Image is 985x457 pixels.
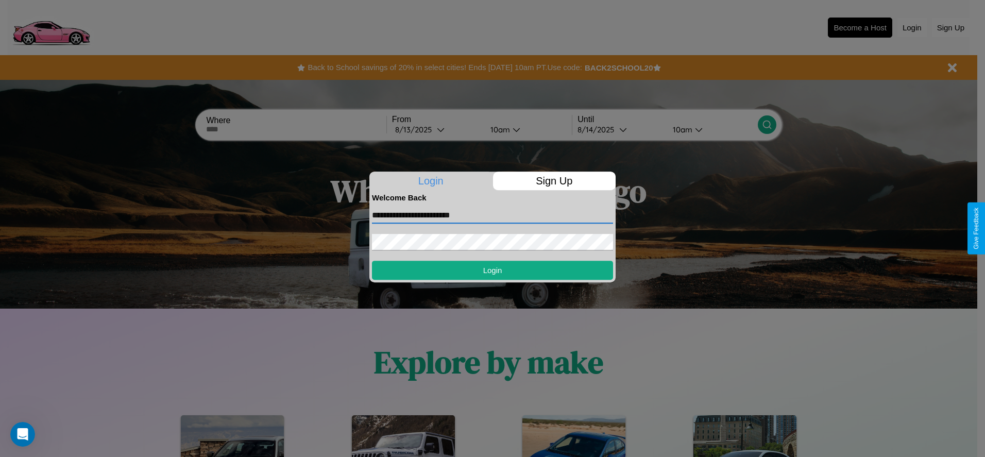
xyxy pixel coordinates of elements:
[10,422,35,447] iframe: Intercom live chat
[372,261,613,280] button: Login
[973,208,980,249] div: Give Feedback
[493,172,616,190] p: Sign Up
[372,193,613,202] h4: Welcome Back
[369,172,492,190] p: Login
